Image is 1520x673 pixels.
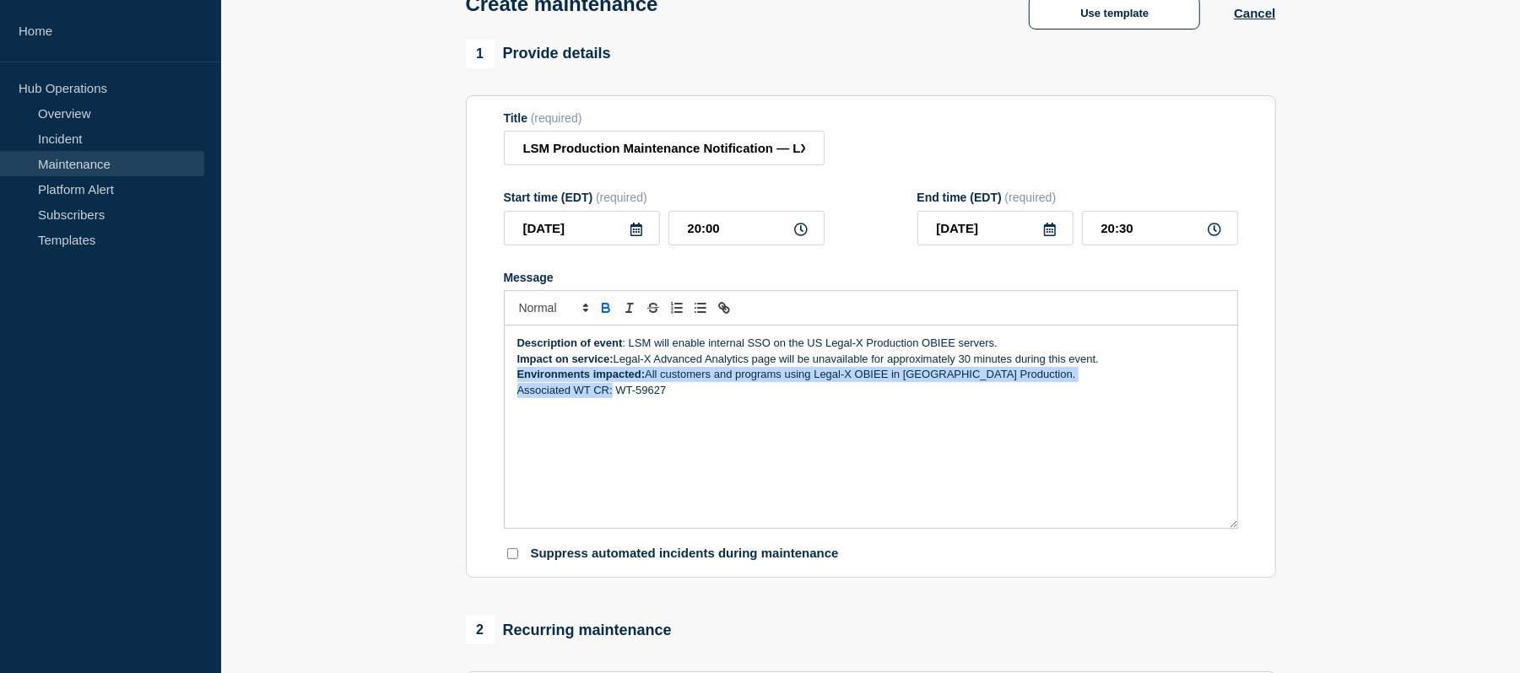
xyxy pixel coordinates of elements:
p: Suppress automated incidents during maintenance [531,546,839,562]
button: Toggle link [712,298,736,318]
button: Toggle bold text [594,298,618,318]
span: (required) [1005,191,1057,204]
input: Suppress automated incidents during maintenance [507,548,518,559]
p: Legal-X Advanced Analytics page will be unavailable for approximately 30 minutes during this event. [517,352,1225,367]
span: (required) [596,191,647,204]
p: Associated WT CR: WT-59627 [517,383,1225,398]
span: 1 [466,40,495,68]
div: Message [505,326,1237,528]
strong: Impact on service: [517,353,614,365]
strong: Environments impacted: [517,368,646,380]
div: Start time (EDT) [504,191,825,204]
div: Provide details [466,40,611,68]
button: Toggle bulleted list [689,298,712,318]
strong: Description of event [517,336,623,349]
div: Title [504,111,825,125]
span: 2 [466,616,495,644]
p: All customers and programs using Legal-X OBIEE in [GEOGRAPHIC_DATA] Production. [517,367,1225,382]
div: Message [504,271,1238,284]
button: Toggle italic text [618,298,641,318]
button: Cancel [1234,6,1275,20]
span: (required) [531,111,582,125]
button: Toggle strikethrough text [641,298,665,318]
input: YYYY-MM-DD [917,211,1074,245]
div: End time (EDT) [917,191,1238,204]
button: Toggle ordered list [665,298,689,318]
div: Recurring maintenance [466,616,672,644]
input: Title [504,131,825,165]
input: HH:MM [1082,211,1238,245]
input: YYYY-MM-DD [504,211,660,245]
span: Font size [511,298,594,318]
input: HH:MM [668,211,825,245]
p: : LSM will enable internal SSO on the US Legal-X Production OBIEE servers. [517,336,1225,351]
